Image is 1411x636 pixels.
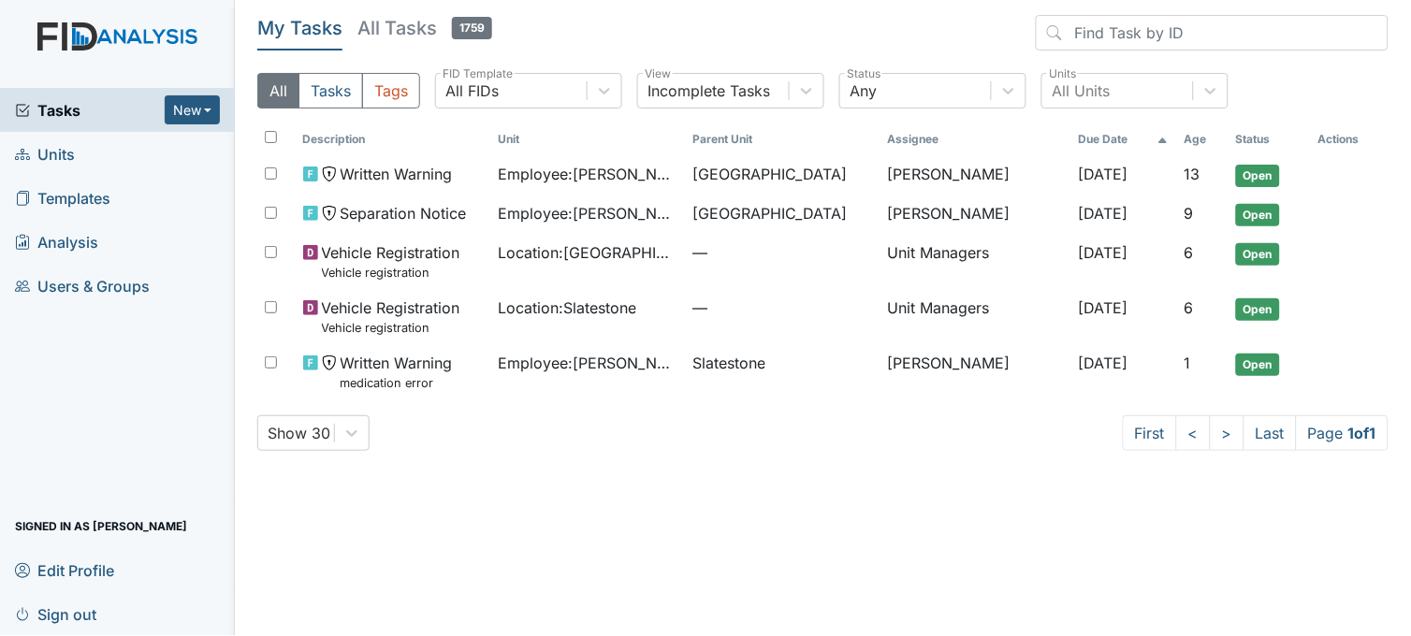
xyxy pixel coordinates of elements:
div: Type filter [257,73,420,108]
span: [DATE] [1079,165,1128,183]
button: Tasks [298,73,363,108]
span: Analysis [15,227,98,256]
td: [PERSON_NAME] [880,344,1071,399]
input: Find Task by ID [1036,15,1389,51]
td: Unit Managers [880,289,1071,344]
td: [PERSON_NAME] [880,195,1071,234]
input: Toggle All Rows Selected [265,131,277,143]
h5: All Tasks [357,15,492,41]
strong: 1 of 1 [1348,424,1376,442]
span: [DATE] [1079,243,1128,262]
span: Employee : [PERSON_NAME] [498,202,677,224]
span: Written Warning medication error [341,352,453,392]
th: Toggle SortBy [1176,123,1229,155]
th: Actions [1311,123,1389,155]
span: Open [1236,165,1280,187]
span: — [692,296,872,319]
span: Open [1236,354,1280,376]
button: New [165,95,221,124]
span: 6 [1184,243,1193,262]
span: [GEOGRAPHIC_DATA] [692,163,847,185]
td: [PERSON_NAME] [880,155,1071,195]
span: Written Warning [341,163,453,185]
a: First [1123,415,1177,451]
span: 6 [1184,298,1193,317]
a: > [1210,415,1244,451]
span: 9 [1184,204,1193,223]
span: Sign out [15,600,96,629]
div: Any [850,79,877,102]
span: — [692,241,872,264]
span: Vehicle Registration Vehicle registration [322,296,460,337]
span: Separation Notice [341,202,467,224]
span: Location : [GEOGRAPHIC_DATA] [498,241,677,264]
span: Employee : [PERSON_NAME] [498,352,677,374]
h5: My Tasks [257,15,342,41]
th: Toggle SortBy [1071,123,1177,155]
a: Last [1244,415,1297,451]
span: Open [1236,243,1280,266]
span: Vehicle Registration Vehicle registration [322,241,460,282]
span: Slatestone [692,352,765,374]
span: Signed in as [PERSON_NAME] [15,512,187,541]
span: [DATE] [1079,204,1128,223]
div: All FIDs [445,79,499,102]
span: Page [1296,415,1389,451]
span: Edit Profile [15,556,114,585]
div: Incomplete Tasks [647,79,770,102]
span: [DATE] [1079,298,1128,317]
span: 13 [1184,165,1200,183]
span: Open [1236,298,1280,321]
span: [GEOGRAPHIC_DATA] [692,202,847,224]
th: Toggle SortBy [296,123,490,155]
th: Toggle SortBy [490,123,685,155]
th: Toggle SortBy [685,123,880,155]
nav: task-pagination [1123,415,1389,451]
small: medication error [341,374,453,392]
th: Assignee [880,123,1071,155]
small: Vehicle registration [322,264,460,282]
button: Tags [362,73,420,108]
span: Open [1236,204,1280,226]
span: Employee : [PERSON_NAME], Ky'Asia [498,163,677,185]
span: 1 [1184,354,1190,372]
span: [DATE] [1079,354,1128,372]
small: Vehicle registration [322,319,460,337]
a: < [1176,415,1211,451]
th: Toggle SortBy [1229,123,1311,155]
div: Show 30 [268,422,330,444]
span: 1759 [452,17,492,39]
span: Templates [15,183,110,212]
td: Unit Managers [880,234,1071,289]
div: All Units [1052,79,1110,102]
span: Users & Groups [15,271,150,300]
span: Units [15,139,75,168]
span: Location : Slatestone [498,296,636,319]
button: All [257,73,299,108]
a: Tasks [15,99,165,122]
